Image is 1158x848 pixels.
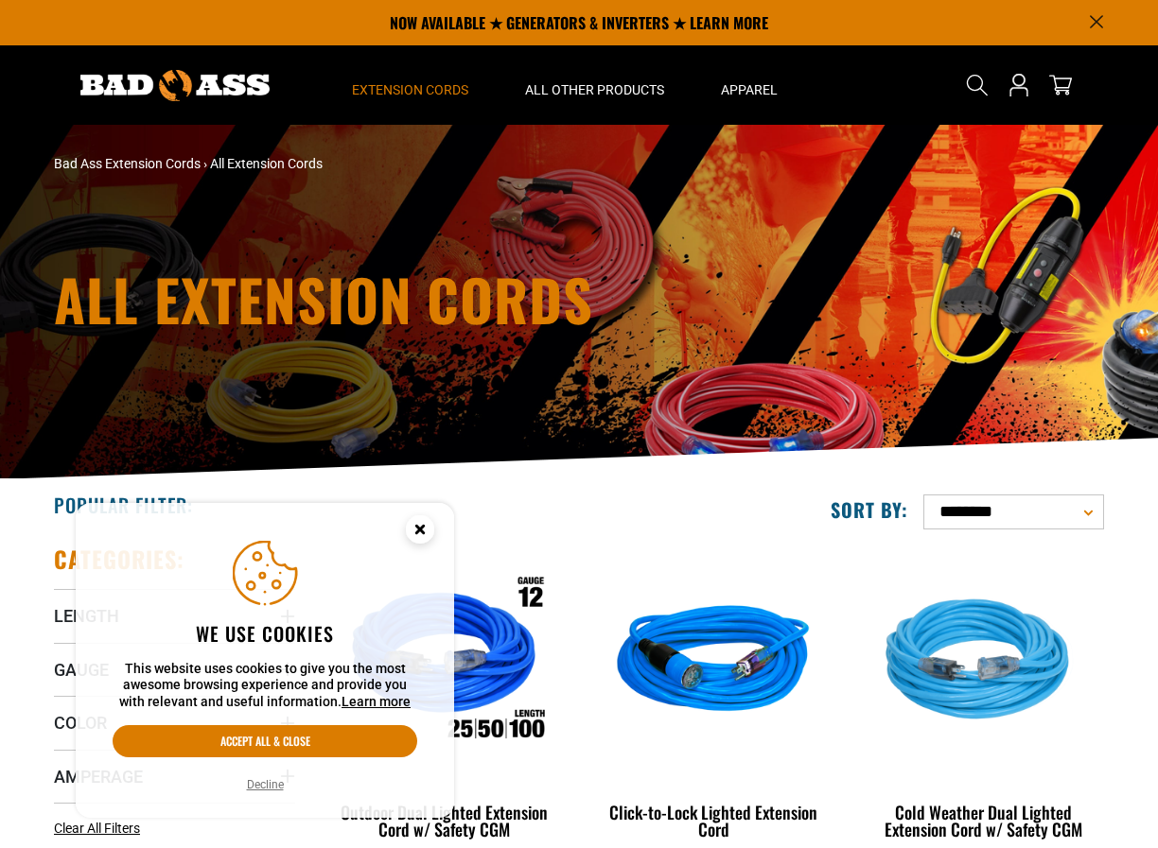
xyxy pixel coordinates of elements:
[54,819,148,839] a: Clear All Filters
[721,81,778,98] span: Apparel
[54,545,184,574] h2: Categories:
[113,725,417,757] button: Accept all & close
[594,554,833,771] img: blue
[54,154,745,174] nav: breadcrumbs
[203,156,207,171] span: ›
[324,804,565,838] div: Outdoor Dual Lighted Extension Cord w/ Safety CGM
[113,621,417,646] h2: We use cookies
[325,554,564,771] img: Outdoor Dual Lighted Extension Cord w/ Safety CGM
[210,156,323,171] span: All Extension Cords
[324,45,497,125] summary: Extension Cords
[342,694,411,709] a: Learn more
[54,766,143,787] span: Amperage
[54,821,140,836] span: Clear All Filters
[864,554,1102,771] img: Light Blue
[54,643,295,696] summary: Gauge
[831,497,908,522] label: Sort by:
[593,804,834,838] div: Click-to-Lock Lighted Extension Cord
[80,70,270,101] img: Bad Ass Extension Cords
[54,712,107,734] span: Color
[693,45,806,125] summary: Apparel
[54,659,109,681] span: Gauge
[54,270,745,327] h1: All Extension Cords
[113,661,417,711] p: This website uses cookies to give you the most awesome browsing experience and provide you with r...
[54,589,295,642] summary: Length
[76,503,454,819] aside: Cookie Consent
[525,81,664,98] span: All Other Products
[863,804,1104,838] div: Cold Weather Dual Lighted Extension Cord w/ Safety CGM
[962,70,992,100] summary: Search
[54,605,119,627] span: Length
[241,775,289,794] button: Decline
[497,45,693,125] summary: All Other Products
[352,81,468,98] span: Extension Cords
[54,156,201,171] a: Bad Ass Extension Cords
[54,493,193,517] h2: Popular Filter:
[54,696,295,749] summary: Color
[54,750,295,803] summary: Amperage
